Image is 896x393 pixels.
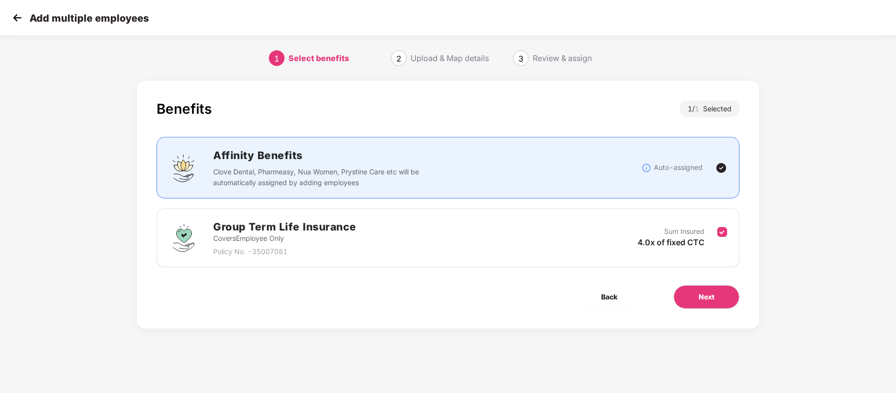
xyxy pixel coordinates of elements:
[715,162,727,174] img: svg+xml;base64,PHN2ZyBpZD0iVGljay0yNHgyNCIgeG1sbnM9Imh0dHA6Ly93d3cudzMub3JnLzIwMDAvc3ZnIiB3aWR0aD...
[518,54,523,64] span: 3
[601,292,617,302] span: Back
[411,50,489,66] div: Upload & Map details
[169,223,198,253] img: svg+xml;base64,PHN2ZyBpZD0iR3JvdXBfVGVybV9MaWZlX0luc3VyYW5jZSIgZGF0YS1uYW1lPSJHcm91cCBUZXJtIExpZm...
[695,104,703,113] span: 1
[169,153,198,183] img: svg+xml;base64,PHN2ZyBpZD0iQWZmaW5pdHlfQmVuZWZpdHMiIGRhdGEtbmFtZT0iQWZmaW5pdHkgQmVuZWZpdHMiIHhtbG...
[157,100,212,117] div: Benefits
[699,292,714,302] span: Next
[664,226,704,237] p: Sum Insured
[654,162,703,173] p: Auto-assigned
[213,166,425,188] p: Clove Dental, Pharmeasy, Nua Women, Prystine Care etc will be automatically assigned by adding em...
[213,147,567,164] h2: Affinity Benefits
[576,285,642,309] button: Back
[641,163,651,173] img: svg+xml;base64,PHN2ZyBpZD0iSW5mb18tXzMyeDMyIiBkYXRhLW5hbWU9IkluZm8gLSAzMngzMiIgeG1sbnM9Imh0dHA6Ly...
[680,100,739,117] div: 1 / Selected
[10,10,25,25] img: svg+xml;base64,PHN2ZyB4bWxucz0iaHR0cDovL3d3dy53My5vcmcvMjAwMC9zdmciIHdpZHRoPSIzMCIgaGVpZ2h0PSIzMC...
[638,237,704,247] span: 4.0x of fixed CTC
[213,246,356,257] p: Policy No. - 35007081
[30,12,149,24] p: Add multiple employees
[673,285,739,309] button: Next
[396,54,401,64] span: 2
[213,233,356,244] p: Covers Employee Only
[274,54,279,64] span: 1
[288,50,349,66] div: Select benefits
[533,50,592,66] div: Review & assign
[213,219,356,235] h2: Group Term Life Insurance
